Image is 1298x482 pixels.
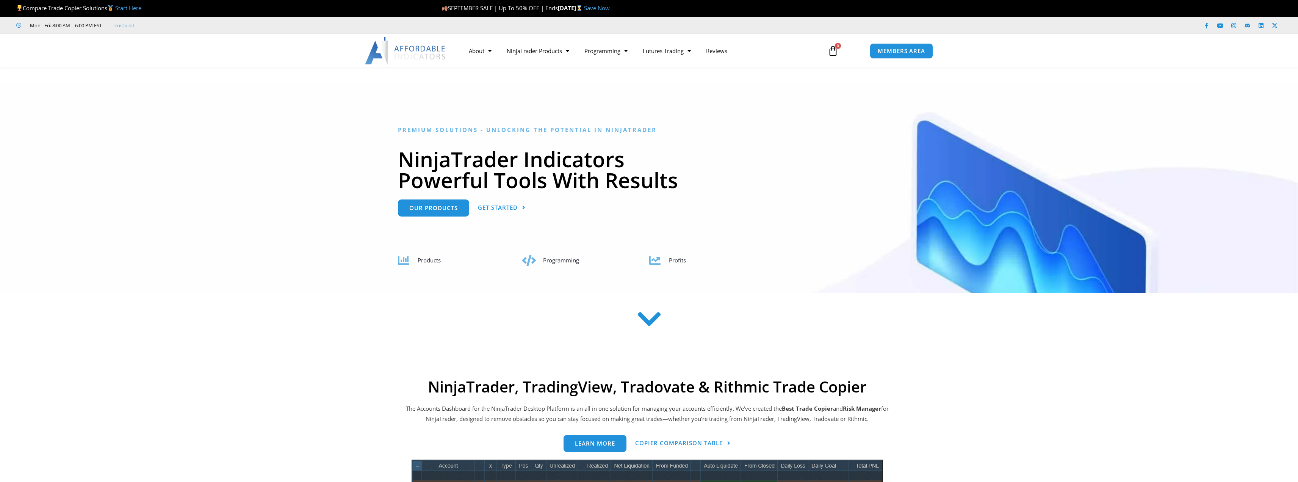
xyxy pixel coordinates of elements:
[576,5,582,11] img: ⌛
[577,42,635,60] a: Programming
[405,403,890,425] p: The Accounts Dashboard for the NinjaTrader Desktop Platform is an all in one solution for managin...
[782,405,833,412] b: Best Trade Copier
[543,256,579,264] span: Programming
[28,21,102,30] span: Mon - Fri: 8:00 AM – 6:00 PM EST
[16,4,141,12] span: Compare Trade Copier Solutions
[113,21,135,30] a: Trustpilot
[461,42,499,60] a: About
[575,441,615,446] span: Learn more
[870,43,933,59] a: MEMBERS AREA
[635,440,723,446] span: Copier Comparison Table
[365,37,446,64] img: LogoAI | Affordable Indicators – NinjaTrader
[558,4,584,12] strong: [DATE]
[405,378,890,396] h2: NinjaTrader, TradingView, Tradovate & Rithmic Trade Copier
[108,5,113,11] img: 🥇
[17,5,22,11] img: 🏆
[635,42,698,60] a: Futures Trading
[478,199,526,217] a: Get Started
[461,42,819,60] nav: Menu
[843,405,881,412] strong: Risk Manager
[878,48,925,54] span: MEMBERS AREA
[478,205,518,210] span: Get Started
[398,149,900,190] h1: NinjaTrader Indicators Powerful Tools With Results
[816,40,850,62] a: 0
[442,4,558,12] span: SEPTEMBER SALE | Up To 50% OFF | Ends
[698,42,735,60] a: Reviews
[115,4,141,12] a: Start Here
[499,42,577,60] a: NinjaTrader Products
[409,205,458,211] span: Our Products
[669,256,686,264] span: Profits
[835,43,841,49] span: 0
[635,435,731,452] a: Copier Comparison Table
[584,4,610,12] a: Save Now
[442,5,448,11] img: 🍂
[398,199,469,217] a: Our Products
[564,435,626,452] a: Learn more
[418,256,441,264] span: Products
[398,126,900,133] h6: Premium Solutions - Unlocking the Potential in NinjaTrader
